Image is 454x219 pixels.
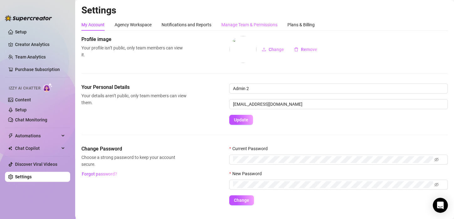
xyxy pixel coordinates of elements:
[15,64,65,74] a: Purchase Subscription
[221,21,277,28] div: Manage Team & Permissions
[81,145,187,153] span: Change Password
[5,15,52,21] img: logo-BBDzfeDw.svg
[433,198,448,213] div: Open Intercom Messenger
[289,44,322,54] button: Remove
[81,36,187,43] span: Profile image
[269,47,284,52] span: Change
[81,4,448,16] h2: Settings
[15,162,57,167] a: Discover Viral Videos
[15,29,27,34] a: Setup
[234,198,249,203] span: Change
[9,85,40,91] span: Izzy AI Chatter
[15,143,59,153] span: Chat Copilot
[301,47,317,52] span: Remove
[81,21,105,28] div: My Account
[15,39,65,49] a: Creator Analytics
[81,169,117,179] button: Forgot password?
[43,83,53,92] img: AI Chatter
[115,21,152,28] div: Agency Workspace
[81,44,187,58] span: Your profile isn’t public, only team members can view it.
[257,44,289,54] button: Change
[15,131,59,141] span: Automations
[81,92,187,106] span: Your details aren’t public, only team members can view them.
[229,84,448,94] input: Enter name
[229,170,266,177] label: New Password
[229,145,271,152] label: Current Password
[15,174,32,179] a: Settings
[162,21,211,28] div: Notifications and Reports
[81,84,187,91] span: Your Personal Details
[229,195,254,205] button: Change
[233,181,433,188] input: New Password
[230,36,256,63] img: profilePics%2FFGXQ1NOF8zMZjITgESP5N5LZxMT2.jpeg
[287,21,315,28] div: Plans & Billing
[8,133,13,138] span: thunderbolt
[8,146,12,150] img: Chat Copilot
[294,47,298,52] span: delete
[262,47,266,52] span: upload
[15,97,31,102] a: Content
[234,117,248,122] span: Update
[434,157,439,162] span: eye-invisible
[81,154,187,168] span: Choose a strong password to keep your account secure.
[15,117,47,122] a: Chat Monitoring
[82,171,117,176] span: Forgot password?
[15,107,27,112] a: Setup
[229,99,448,109] input: Enter new email
[233,156,433,163] input: Current Password
[229,115,253,125] button: Update
[15,54,46,59] a: Team Analytics
[434,182,439,187] span: eye-invisible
